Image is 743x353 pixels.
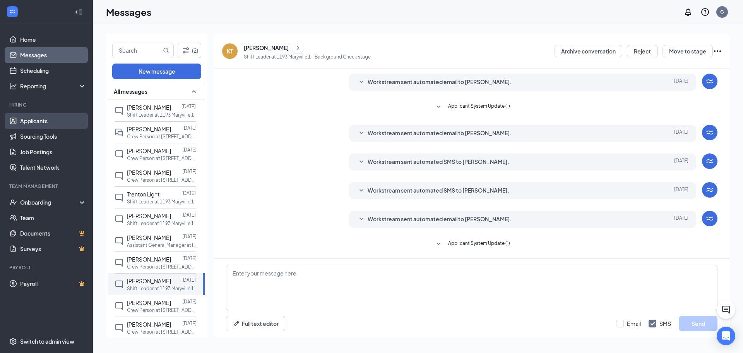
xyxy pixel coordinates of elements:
[181,190,196,196] p: [DATE]
[244,53,371,60] p: Shift Leader at 1193 Maryville 1 - Background Check stage
[368,157,509,167] span: Workstream sent automated SMS to [PERSON_NAME].
[20,276,86,291] a: PayrollCrown
[182,233,197,240] p: [DATE]
[127,299,171,306] span: [PERSON_NAME]
[705,185,714,195] svg: WorkstreamLogo
[244,44,289,52] div: [PERSON_NAME]
[127,263,197,270] p: Crew Person at [STREET_ADDRESS]
[127,133,197,140] p: Crew Person at [STREET_ADDRESS]
[674,77,688,87] span: [DATE]
[721,305,731,314] svg: ChatActive
[434,239,443,249] svg: SmallChevronDown
[182,255,197,262] p: [DATE]
[555,45,622,57] button: Archive conversation
[181,46,190,55] svg: Filter
[9,338,17,345] svg: Settings
[127,220,194,227] p: Shift Leader at 1193 Maryville 1
[717,327,735,345] div: Open Intercom Messenger
[20,144,86,160] a: Job Postings
[20,210,86,226] a: Team
[717,300,735,319] button: ChatActive
[674,129,688,138] span: [DATE]
[178,43,201,58] button: Filter (2)
[674,186,688,195] span: [DATE]
[20,226,86,241] a: DocumentsCrown
[9,264,85,271] div: Payroll
[181,277,196,283] p: [DATE]
[357,77,366,87] svg: SmallChevronDown
[75,8,82,16] svg: Collapse
[20,113,86,129] a: Applicants
[182,146,197,153] p: [DATE]
[115,150,124,159] svg: ChatInactive
[115,258,124,267] svg: ChatInactive
[127,285,194,292] p: Shift Leader at 1193 Maryville 1
[182,298,197,305] p: [DATE]
[294,43,302,52] svg: ChevronRight
[127,256,171,263] span: [PERSON_NAME]
[434,102,443,112] svg: SmallChevronDown
[674,157,688,167] span: [DATE]
[9,82,17,90] svg: Analysis
[127,321,171,328] span: [PERSON_NAME]
[9,8,16,15] svg: WorkstreamLogo
[233,320,240,327] svg: Pen
[127,191,159,198] span: Trenton Light
[448,102,510,112] span: Applicant System Update (1)
[115,171,124,181] svg: ChatInactive
[9,102,85,108] div: Hiring
[713,46,722,56] svg: Ellipses
[9,198,17,206] svg: UserCheck
[127,234,171,241] span: [PERSON_NAME]
[705,128,714,137] svg: WorkstreamLogo
[127,147,171,154] span: [PERSON_NAME]
[683,7,693,17] svg: Notifications
[189,87,199,96] svg: SmallChevronUp
[127,126,171,133] span: [PERSON_NAME]
[20,129,86,144] a: Sourcing Tools
[679,316,717,331] button: Send
[181,103,196,110] p: [DATE]
[663,45,713,57] button: Move to stage
[20,198,80,206] div: Onboarding
[115,128,124,137] svg: DoubleChat
[705,214,714,223] svg: WorkstreamLogo
[20,160,86,175] a: Talent Network
[182,125,197,131] p: [DATE]
[434,239,510,249] button: SmallChevronDownApplicant System Update (1)
[357,215,366,224] svg: SmallChevronDown
[368,186,509,195] span: Workstream sent automated SMS to [PERSON_NAME].
[115,193,124,202] svg: ChatInactive
[181,212,196,218] p: [DATE]
[9,183,85,189] div: Team Management
[127,112,194,118] p: Shift Leader at 1193 Maryville 1
[20,338,74,345] div: Switch to admin view
[182,168,197,175] p: [DATE]
[20,32,86,47] a: Home
[434,102,510,112] button: SmallChevronDownApplicant System Update (1)
[115,280,124,289] svg: ChatInactive
[627,45,658,57] button: Reject
[127,212,171,219] span: [PERSON_NAME]
[115,106,124,115] svg: ChatInactive
[20,241,86,257] a: SurveysCrown
[127,307,197,313] p: Crew Person at [STREET_ADDRESS]
[113,43,161,58] input: Search
[127,104,171,111] span: [PERSON_NAME]
[112,64,201,79] button: New message
[448,239,510,249] span: Applicant System Update (1)
[705,157,714,166] svg: WorkstreamLogo
[127,169,171,176] span: [PERSON_NAME]
[115,323,124,332] svg: ChatInactive
[127,242,197,248] p: Assistant General Manager at [STREET_ADDRESS]
[106,5,151,19] h1: Messages
[115,301,124,311] svg: ChatInactive
[127,177,197,183] p: Crew Person at [STREET_ADDRESS]
[182,320,197,327] p: [DATE]
[357,157,366,167] svg: SmallChevronDown
[115,215,124,224] svg: ChatInactive
[127,198,194,205] p: Shift Leader at 1193 Maryville 1
[20,82,87,90] div: Reporting
[368,129,512,138] span: Workstream sent automated email to [PERSON_NAME].
[705,77,714,86] svg: WorkstreamLogo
